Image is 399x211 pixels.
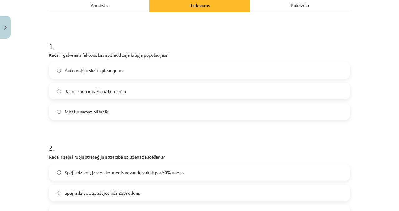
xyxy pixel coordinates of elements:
p: Kāds ir galvenais faktors, kas apdraud zaļā krupja populācijas? [49,52,350,58]
span: Spēj izdzīvot, zaudējot līdz 25% ūdens [65,190,140,196]
span: Jaunu sugu ienākšana teritorijā [65,88,126,94]
img: icon-close-lesson-0947bae3869378f0d4975bcd49f059093ad1ed9edebbc8119c70593378902aed.svg [4,26,7,30]
span: Automobiļu skaita pieaugums [65,67,123,74]
input: Mitrāju samazināšanās [57,110,61,114]
input: Spēj izdzīvot, ja vien ķermenis nezaudē vairāk par 50% ūdens [57,170,61,175]
input: Spēj izdzīvot, zaudējot līdz 25% ūdens [57,191,61,195]
span: Mitrāju samazināšanās [65,108,109,115]
h1: 2 . [49,132,350,152]
input: Automobiļu skaita pieaugums [57,69,61,73]
p: Kāda ir zaļā krupja stratēģija attiecībā uz ūdens zaudēšanu? [49,154,350,160]
span: Spēj izdzīvot, ja vien ķermenis nezaudē vairāk par 50% ūdens [65,169,184,176]
input: Jaunu sugu ienākšana teritorijā [57,89,61,93]
h1: 1 . [49,31,350,50]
